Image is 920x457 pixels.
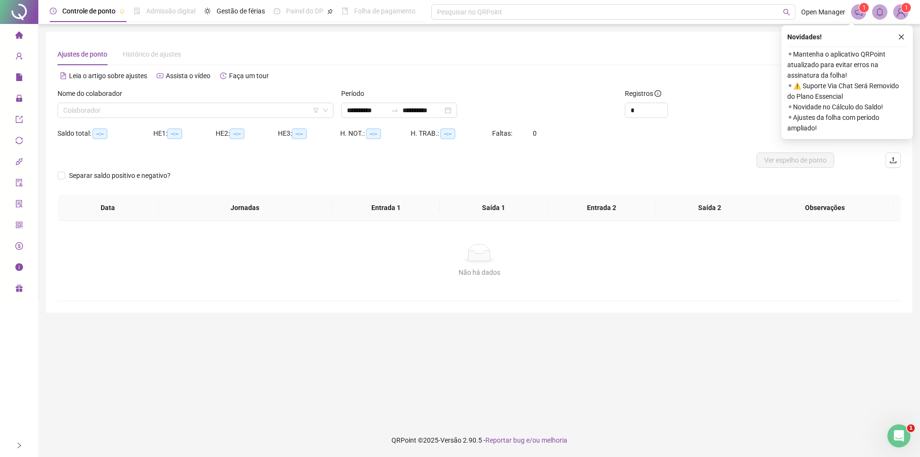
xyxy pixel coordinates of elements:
[757,152,834,168] button: Ver espelho de ponto
[313,107,319,113] span: filter
[292,129,307,139] span: --:--
[65,170,174,181] span: Separar saldo positivo e negativo?
[440,195,548,221] th: Saída 1
[801,7,845,17] span: Open Manager
[391,106,399,114] span: to
[157,72,163,79] span: youtube
[229,72,269,80] span: Faça um tour
[783,9,790,16] span: search
[15,111,23,130] span: export
[92,129,107,139] span: --:--
[278,128,340,139] div: HE 3:
[166,72,210,80] span: Assista o vídeo
[898,34,905,40] span: close
[153,128,216,139] div: HE 1:
[15,217,23,236] span: qrcode
[625,88,661,99] span: Registros
[57,195,158,221] th: Data
[57,128,153,139] div: Saldo total:
[220,72,227,79] span: history
[854,8,863,16] span: notification
[655,90,661,97] span: info-circle
[15,280,23,299] span: gift
[15,48,23,67] span: user-add
[887,424,910,447] iframe: Intercom live chat
[875,8,884,16] span: bell
[15,196,23,215] span: solution
[787,112,907,133] span: ⚬ Ajustes da folha com período ampliado!
[889,156,897,164] span: upload
[787,32,822,42] span: Novidades !
[366,129,381,139] span: --:--
[787,81,907,102] span: ⚬ ⚠️ Suporte Via Chat Será Removido do Plano Essencial
[15,175,23,194] span: audit
[757,195,894,221] th: Observações
[69,72,147,80] span: Leia o artigo sobre ajustes
[15,238,23,257] span: dollar
[440,436,461,444] span: Versão
[57,50,107,58] span: Ajustes de ponto
[69,267,889,278] div: Não há dados
[274,8,280,14] span: dashboard
[134,8,140,14] span: file-done
[485,436,567,444] span: Reportar bug e/ou melhoria
[230,129,244,139] span: --:--
[15,259,23,278] span: info-circle
[119,9,125,14] span: pushpin
[57,88,128,99] label: Nome do colaborador
[787,102,907,112] span: ⚬ Novidade no Cálculo do Saldo!
[15,69,23,88] span: file
[16,442,23,449] span: right
[905,4,908,11] span: 1
[15,27,23,46] span: home
[862,4,866,11] span: 1
[50,8,57,14] span: clock-circle
[286,7,323,15] span: Painel do DP
[217,7,265,15] span: Gestão de férias
[332,195,440,221] th: Entrada 1
[411,128,492,139] div: H. TRAB.:
[146,7,195,15] span: Admissão digital
[341,88,370,99] label: Período
[60,72,67,79] span: file-text
[859,3,869,12] sup: 1
[787,49,907,81] span: ⚬ Mantenha o aplicativo QRPoint atualizado para evitar erros na assinatura da folha!
[15,153,23,173] span: api
[158,195,332,221] th: Jornadas
[15,90,23,109] span: lock
[327,9,333,14] span: pushpin
[342,8,348,14] span: book
[15,132,23,152] span: sync
[340,128,411,139] div: H. NOT.:
[492,129,514,137] span: Faltas:
[907,424,915,432] span: 1
[204,8,211,14] span: sun
[440,129,455,139] span: --:--
[655,195,763,221] th: Saída 2
[391,106,399,114] span: swap-right
[62,7,115,15] span: Controle de ponto
[533,129,537,137] span: 0
[38,423,920,457] footer: QRPoint © 2025 - 2.90.5 -
[901,3,911,12] sup: Atualize o seu contato no menu Meus Dados
[216,128,278,139] div: HE 2:
[894,5,908,19] img: 86484
[322,107,328,113] span: down
[548,195,655,221] th: Entrada 2
[764,202,886,213] span: Observações
[123,50,181,58] span: Histórico de ajustes
[354,7,415,15] span: Folha de pagamento
[167,129,182,139] span: --:--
